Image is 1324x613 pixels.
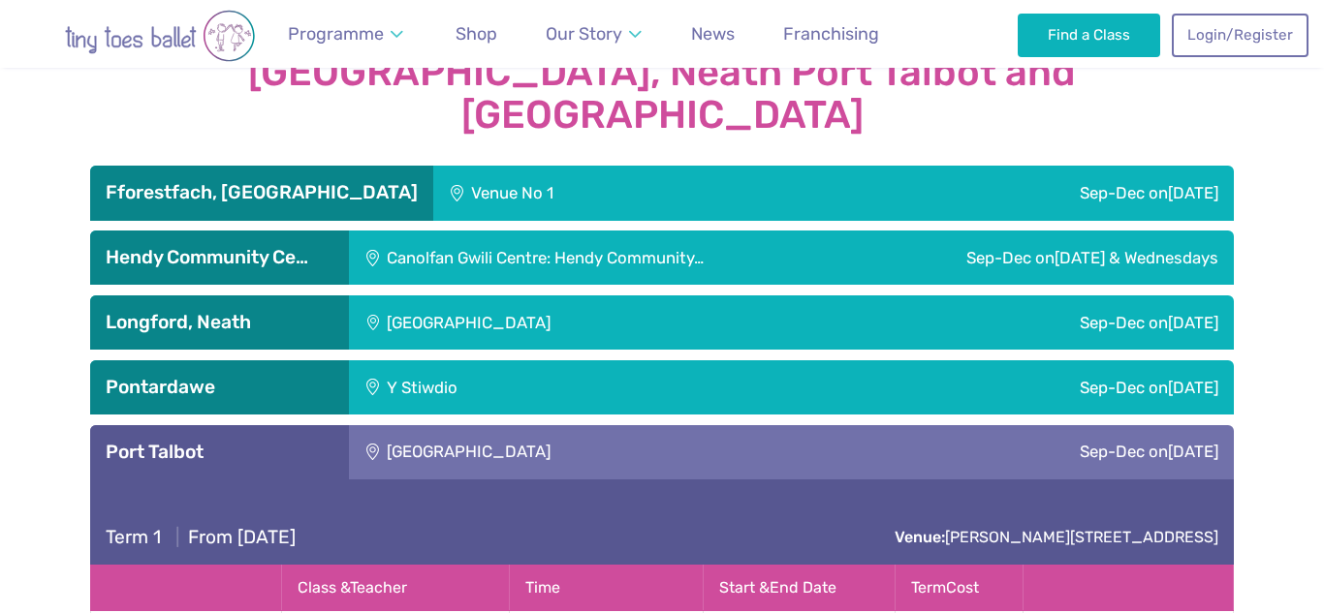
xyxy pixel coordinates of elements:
span: | [166,526,188,548]
a: News [682,13,743,56]
img: tiny toes ballet [24,10,296,62]
span: [DATE] [1168,442,1218,461]
h4: From [DATE] [106,526,296,549]
span: Programme [288,23,384,44]
span: [DATE] [1168,378,1218,397]
th: Start & End Date [704,565,896,610]
a: Franchising [774,13,888,56]
div: Sep-Dec on [789,166,1234,220]
h3: Pontardawe [106,376,333,399]
a: Venue:[PERSON_NAME][STREET_ADDRESS] [895,528,1218,546]
h3: Hendy Community Ce… [106,246,333,269]
div: Venue No 1 [433,166,789,220]
th: Term Cost [895,565,1023,610]
div: Canolfan Gwili Centre: Hendy Community… [349,230,850,285]
span: [DATE] [1168,183,1218,202]
div: Sep-Dec on [722,360,1234,414]
span: Shop [456,23,497,44]
h3: Longford, Neath [106,311,333,334]
a: Login/Register [1172,14,1308,56]
a: Our Story [537,13,651,56]
span: Term 1 [106,526,161,548]
a: Programme [279,13,413,56]
span: Our Story [546,23,622,44]
th: Time [509,565,703,610]
th: Class & Teacher [281,565,509,610]
h3: Port Talbot [106,441,333,464]
span: [DATE] [1168,313,1218,332]
span: Franchising [783,23,879,44]
div: Sep-Dec on [850,230,1234,285]
a: Find a Class [1018,14,1160,56]
div: Sep-Dec on [845,425,1234,479]
span: [DATE] & Wednesdays [1055,248,1218,267]
div: [GEOGRAPHIC_DATA] [349,295,845,350]
strong: Venue: [895,528,945,546]
a: Shop [447,13,506,56]
div: [GEOGRAPHIC_DATA] [349,425,845,479]
span: News [691,23,735,44]
strong: [GEOGRAPHIC_DATA], Neath Port Talbot and [GEOGRAPHIC_DATA] [90,51,1234,137]
div: Y Stiwdio [349,360,722,414]
h3: Fforestfach, [GEOGRAPHIC_DATA] [106,181,418,204]
div: Sep-Dec on [845,295,1234,350]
